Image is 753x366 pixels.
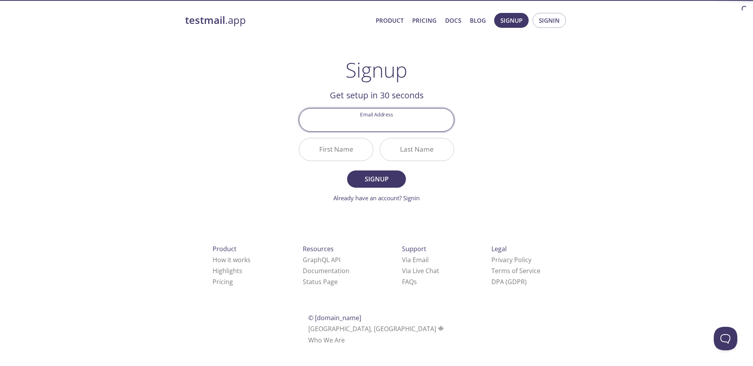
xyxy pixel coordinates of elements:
[213,255,251,264] a: How it works
[213,266,242,275] a: Highlights
[714,327,737,350] iframe: Help Scout Beacon - Open
[213,245,236,253] span: Product
[356,174,397,185] span: Signup
[491,266,540,275] a: Terms of Service
[533,13,566,28] button: Signin
[412,15,437,25] a: Pricing
[185,14,369,27] a: testmail.app
[491,277,527,286] a: DPA (GDPR)
[303,266,349,275] a: Documentation
[402,245,426,253] span: Support
[445,15,461,25] a: Docs
[376,15,404,25] a: Product
[470,15,486,25] a: Blog
[402,255,429,264] a: Via Email
[539,15,560,25] span: Signin
[213,277,233,286] a: Pricing
[303,255,340,264] a: GraphQL API
[299,89,454,102] h2: Get setup in 30 seconds
[402,277,417,286] a: FAQ
[185,13,225,27] strong: testmail
[491,255,531,264] a: Privacy Policy
[347,170,406,188] button: Signup
[494,13,529,28] button: Signup
[308,313,361,322] span: © [DOMAIN_NAME]
[303,245,334,253] span: Resources
[500,15,522,25] span: Signup
[308,336,345,344] a: Who We Are
[346,58,407,82] h1: Signup
[414,277,417,286] span: s
[333,194,420,202] a: Already have an account? Signin
[491,245,507,253] span: Legal
[402,266,439,275] a: Via Live Chat
[308,324,445,333] span: [GEOGRAPHIC_DATA], [GEOGRAPHIC_DATA]
[303,277,338,286] a: Status Page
